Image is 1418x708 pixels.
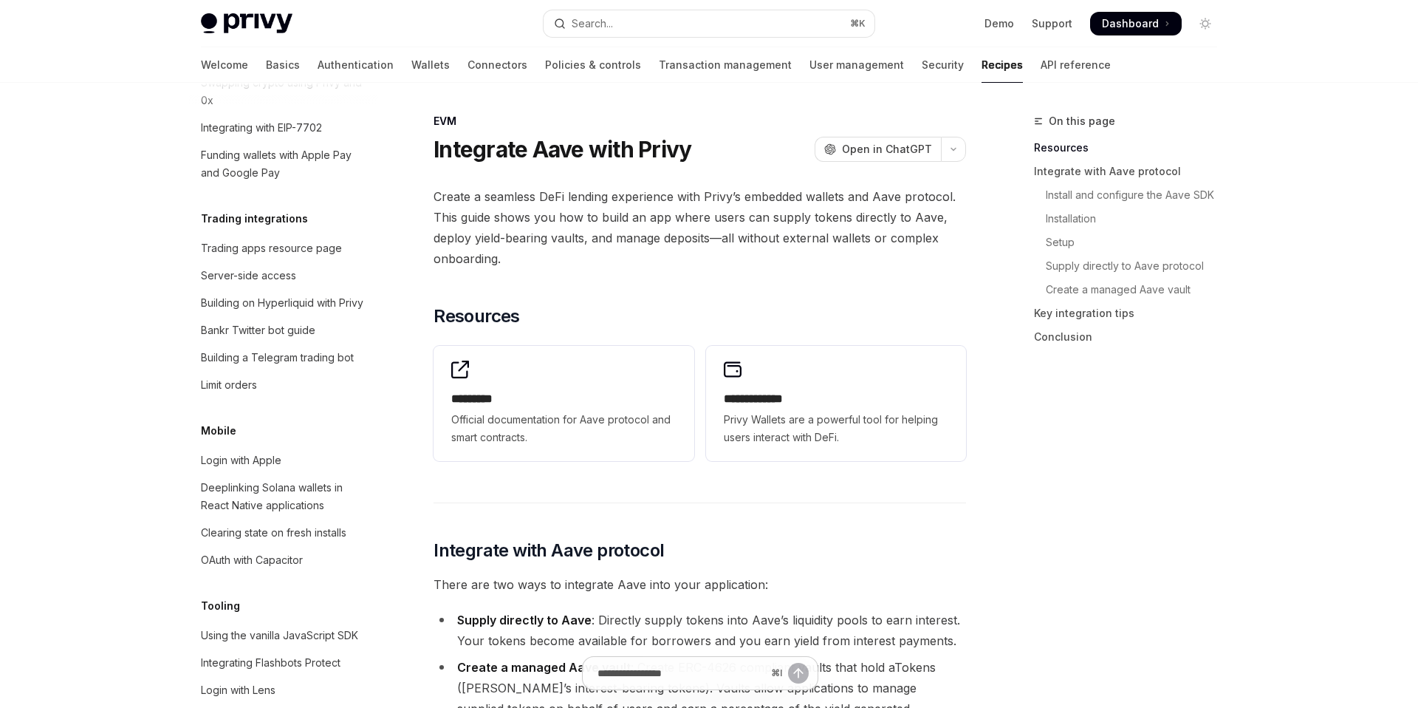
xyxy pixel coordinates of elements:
[434,114,966,129] div: EVM
[189,474,378,519] a: Deeplinking Solana wallets in React Native applications
[982,47,1023,83] a: Recipes
[544,10,874,37] button: Open search
[201,267,296,285] div: Server-side access
[842,142,932,157] span: Open in ChatGPT
[434,186,966,269] span: Create a seamless DeFi lending experience with Privy’s embedded wallets and Aave protocol. This g...
[815,137,941,162] button: Open in ChatGPT
[1034,136,1229,160] a: Resources
[1034,302,1229,325] a: Key integration tips
[1090,12,1182,35] a: Dashboard
[201,349,354,367] div: Building a Telegram trading bot
[189,547,378,573] a: OAuth with Capacitor
[984,16,1014,31] a: Demo
[201,376,257,394] div: Limit orders
[201,119,322,137] div: Integrating with EIP-7702
[434,539,664,562] span: Integrate with Aave protocol
[201,551,303,569] div: OAuth with Capacitor
[201,422,236,440] h5: Mobile
[189,520,378,546] a: Clearing state on fresh installs
[318,47,394,83] a: Authentication
[706,346,966,461] a: **** **** ***Privy Wallets are a powerful tool for helping users interact with DeFi.
[189,235,378,262] a: Trading apps resource page
[189,317,378,344] a: Bankr Twitter bot guide
[434,136,691,163] h1: Integrate Aave with Privy
[788,663,809,684] button: Send message
[189,290,378,316] a: Building on Hyperliquid with Privy
[189,344,378,371] a: Building a Telegram trading bot
[1193,12,1217,35] button: Toggle dark mode
[201,681,275,699] div: Login with Lens
[659,47,792,83] a: Transaction management
[201,597,240,615] h5: Tooling
[724,411,948,446] span: Privy Wallets are a powerful tool for helping users interact with DeFi.
[201,146,369,182] div: Funding wallets with Apple Pay and Google Pay
[201,210,308,228] h5: Trading integrations
[597,657,765,690] input: Ask a question...
[1034,231,1229,254] a: Setup
[411,47,450,83] a: Wallets
[1102,16,1159,31] span: Dashboard
[1034,278,1229,302] a: Create a managed Aave vault
[1049,112,1115,130] span: On this page
[201,239,342,257] div: Trading apps resource page
[201,654,340,672] div: Integrating Flashbots Protect
[201,294,363,312] div: Building on Hyperliquid with Privy
[434,574,966,595] span: There are two ways to integrate Aave into your application:
[201,627,358,644] div: Using the vanilla JavaScript SDK
[922,47,964,83] a: Security
[434,346,693,461] a: **** ****Official documentation for Aave protocol and smart contracts.
[1034,254,1229,278] a: Supply directly to Aave protocol
[201,479,369,514] div: Deeplinking Solana wallets in React Native applications
[809,47,904,83] a: User management
[201,452,281,469] div: Login with Apple
[201,321,315,339] div: Bankr Twitter bot guide
[189,677,378,704] a: Login with Lens
[434,610,966,651] li: : Directly supply tokens into Aave’s liquidity pools to earn interest. Your tokens become availab...
[545,47,641,83] a: Policies & controls
[434,304,520,328] span: Resources
[1032,16,1072,31] a: Support
[1034,207,1229,231] a: Installation
[189,372,378,398] a: Limit orders
[266,47,300,83] a: Basics
[189,650,378,676] a: Integrating Flashbots Protect
[189,262,378,289] a: Server-side access
[572,15,613,33] div: Search...
[1034,325,1229,349] a: Conclusion
[189,447,378,474] a: Login with Apple
[189,142,378,186] a: Funding wallets with Apple Pay and Google Pay
[189,622,378,649] a: Using the vanilla JavaScript SDK
[1041,47,1111,83] a: API reference
[457,613,592,627] strong: Supply directly to Aave
[1034,160,1229,183] a: Integrate with Aave protocol
[201,47,248,83] a: Welcome
[850,18,866,30] span: ⌘ K
[189,115,378,141] a: Integrating with EIP-7702
[201,524,346,542] div: Clearing state on fresh installs
[1034,183,1229,207] a: Install and configure the Aave SDK
[201,13,292,34] img: light logo
[451,411,676,446] span: Official documentation for Aave protocol and smart contracts.
[467,47,527,83] a: Connectors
